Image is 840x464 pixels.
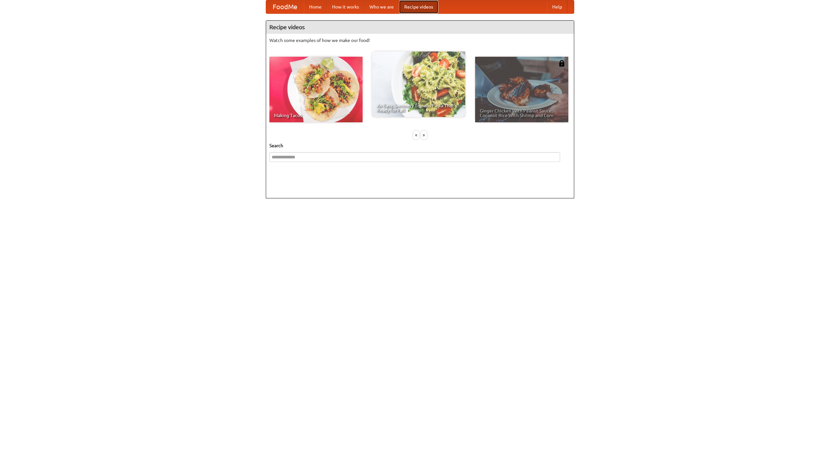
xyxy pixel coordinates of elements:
img: 483408.png [558,60,565,67]
a: An Easy, Summery Tomato Pasta That's Ready for Fall [372,51,465,117]
a: Making Tacos [269,57,363,122]
h5: Search [269,142,571,149]
div: » [421,131,427,139]
a: Who we are [364,0,399,13]
div: « [413,131,419,139]
a: Recipe videos [399,0,438,13]
h4: Recipe videos [266,21,574,34]
a: How it works [327,0,364,13]
p: Watch some examples of how we make our food! [269,37,571,44]
span: An Easy, Summery Tomato Pasta That's Ready for Fall [377,103,461,112]
a: Help [547,0,567,13]
span: Making Tacos [274,113,358,118]
a: Home [304,0,327,13]
a: FoodMe [266,0,304,13]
